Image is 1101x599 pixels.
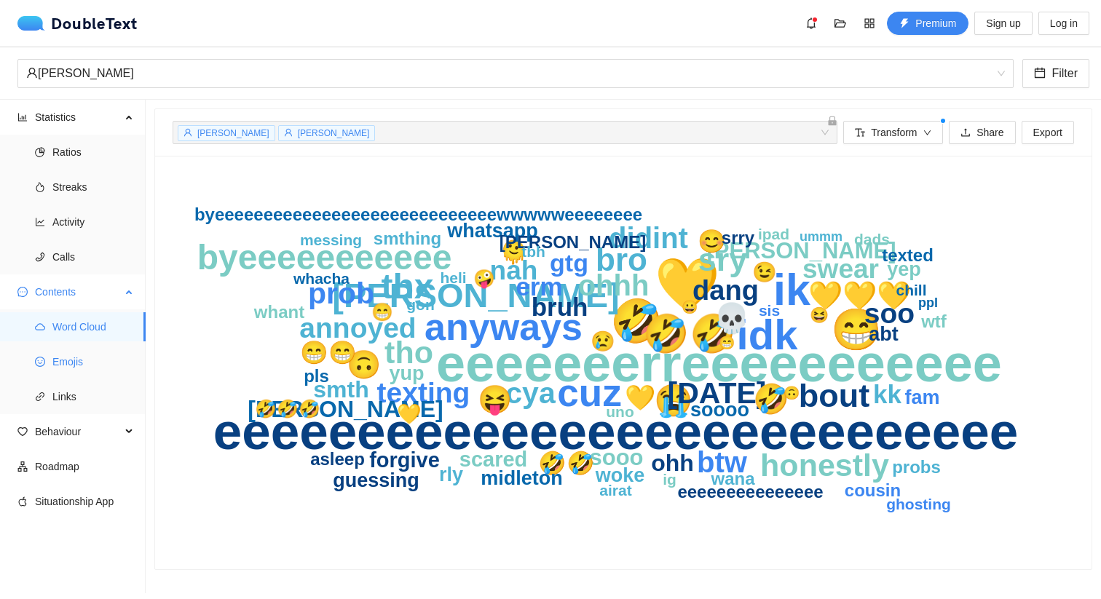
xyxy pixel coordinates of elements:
text: 😉 [752,260,777,284]
text: bout [799,377,869,414]
text: tho [384,335,433,370]
text: honestly [760,448,889,483]
text: midleton [481,467,563,489]
span: apartment [17,461,28,472]
span: Roadmap [35,452,134,481]
text: abt [869,323,899,345]
a: logoDoubleText [17,16,138,31]
span: user [284,128,293,137]
text: cousin [845,480,901,500]
text: 🫠 [500,239,528,266]
text: ppl [918,295,938,310]
span: Word Cloud [52,312,134,341]
text: airat [599,482,631,499]
text: ohhh [578,269,650,301]
text: texted [882,245,934,265]
button: Sign up [974,12,1032,35]
text: pls [304,366,329,386]
span: Situationship App [35,487,134,516]
text: 😢 [591,329,615,353]
div: [PERSON_NAME] [26,60,992,87]
button: Export [1022,121,1074,144]
span: Behaviour [35,417,121,446]
span: Streaks [52,172,134,202]
text: cuz [557,371,621,414]
text: whatsapp [446,220,538,242]
span: Links [52,382,134,411]
span: heart [17,427,28,437]
button: thunderboltPremium [887,12,968,35]
span: pie-chart [35,147,45,157]
span: cloud [35,322,45,332]
text: [PERSON_NAME] [332,276,619,314]
text: 🙃 [347,348,382,381]
text: 🤣🤣 ‎ [538,450,601,477]
text: didint [609,222,688,254]
text: nah [490,255,538,285]
text: 🙃 ‎ [784,385,803,401]
text: ipad [758,226,789,242]
text: tbh [521,243,545,260]
text: 💛 [655,254,720,316]
span: bar-chart [17,112,28,122]
span: calendar [1034,67,1046,81]
text: [DATE] [668,376,767,410]
text: ummm [800,229,842,244]
span: Activity [52,207,134,237]
span: apple [17,496,28,507]
text: bruh [532,293,588,321]
text: 💛💛💛 [808,279,912,312]
text: smth [313,376,368,402]
text: eeeeeeeeeeeeeee [677,482,823,501]
text: [PERSON_NAME] [248,396,443,422]
text: scared [459,448,528,471]
span: [PERSON_NAME] [298,128,370,138]
span: font-size [855,127,865,139]
text: prob [308,277,374,310]
text: 🤪 [473,268,495,289]
button: appstore [858,12,881,35]
span: Emojis [52,347,134,376]
span: smile [35,357,45,367]
span: Filter [1051,64,1078,82]
span: phone [35,252,45,262]
span: folder-open [829,17,851,29]
text: 😁 [831,306,882,354]
img: logo [17,16,51,31]
text: anyways [425,306,583,348]
text: yup [389,362,424,384]
text: bro [596,242,647,277]
text: dads [854,231,890,247]
text: whant [253,302,304,322]
span: down [923,129,932,138]
span: Statistics [35,103,121,132]
text: swear [802,254,879,284]
text: 😁 ‎ [371,301,398,322]
text: 😝 [478,383,513,416]
text: [PERSON_NAME] [500,232,646,252]
text: heli [440,269,466,286]
span: message [17,287,28,297]
text: cya [505,376,556,410]
span: user [26,67,38,79]
text: probs [892,457,941,477]
text: 🤣🤣🤣 [255,398,320,419]
div: DoubleText [17,16,138,31]
text: 💀 [714,301,750,336]
text: 🤣 [610,296,663,346]
text: smthing [374,229,441,248]
text: idk [737,311,799,358]
text: ghosting [886,496,951,512]
text: btw [697,446,748,478]
text: eeeeeeerreeeeeeeeeee [436,334,1002,392]
text: annoyed [299,312,416,344]
text: messing [300,231,362,248]
text: 💛 [397,402,422,426]
span: Transform [871,124,917,140]
text: ohh [651,450,694,476]
span: Contents [35,277,121,306]
text: forgive [369,448,440,472]
button: bell [800,12,823,35]
text: wana [710,469,755,488]
text: gon [406,296,434,313]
